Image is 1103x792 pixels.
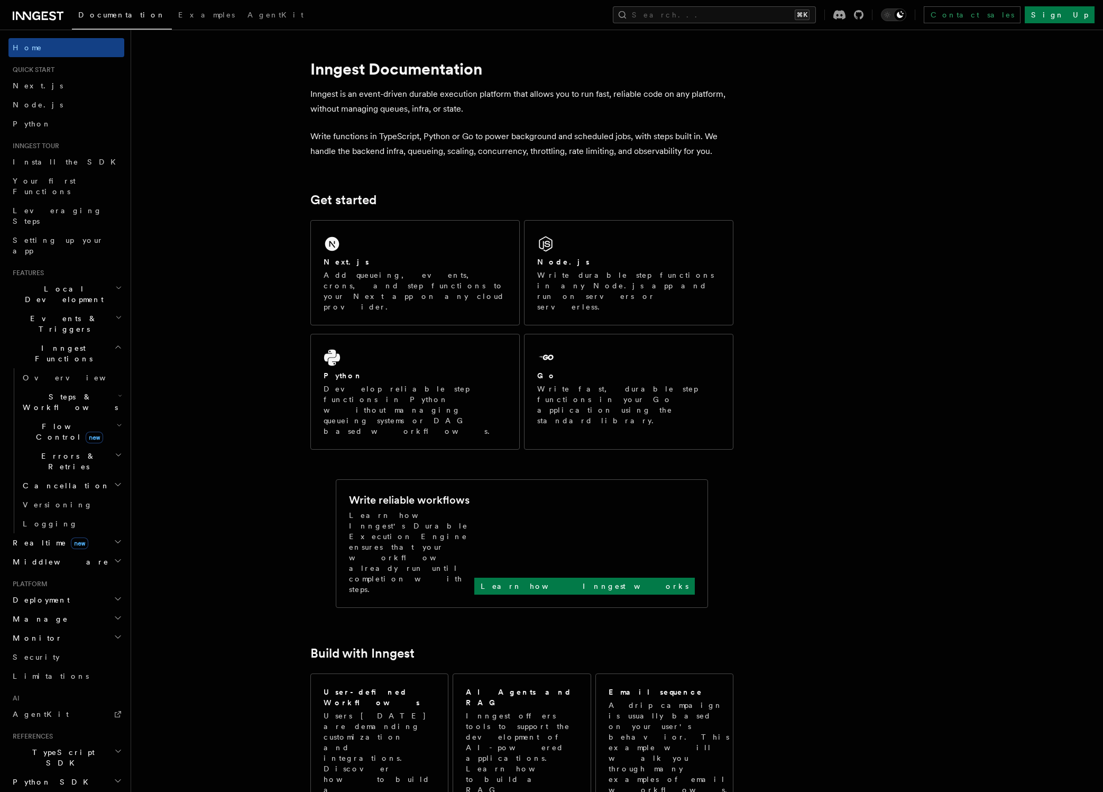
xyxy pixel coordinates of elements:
span: Documentation [78,11,166,19]
button: Events & Triggers [8,309,124,339]
h2: Node.js [537,257,590,267]
a: Sign Up [1025,6,1095,23]
span: References [8,732,53,741]
span: Deployment [8,595,70,605]
span: AgentKit [247,11,304,19]
span: AgentKit [13,710,69,718]
h2: Email sequence [609,687,703,697]
a: Examples [172,3,241,29]
button: Middleware [8,552,124,571]
span: Your first Functions [13,177,76,196]
p: Add queueing, events, crons, and step functions to your Next app on any cloud provider. [324,270,507,312]
span: Events & Triggers [8,313,115,334]
button: Search...⌘K [613,6,816,23]
a: Setting up your app [8,231,124,260]
span: Node.js [13,101,63,109]
a: Logging [19,514,124,533]
span: Install the SDK [13,158,122,166]
button: Inngest Functions [8,339,124,368]
span: Inngest tour [8,142,59,150]
h1: Inngest Documentation [310,59,733,78]
button: Flow Controlnew [19,417,124,447]
span: Python [13,120,51,128]
a: AgentKit [8,705,124,724]
a: Documentation [72,3,172,30]
a: Limitations [8,667,124,686]
a: Home [8,38,124,57]
span: Realtime [8,538,88,548]
a: GoWrite fast, durable step functions in your Go application using the standard library. [524,334,733,450]
button: Deployment [8,590,124,609]
span: Next.js [13,81,63,90]
button: Steps & Workflows [19,387,124,417]
a: Install the SDK [8,152,124,171]
button: Toggle dark mode [881,8,906,21]
span: Features [8,269,44,277]
p: Write fast, durable step functions in your Go application using the standard library. [537,384,720,426]
a: Versioning [19,495,124,514]
a: Contact sales [924,6,1021,23]
a: AgentKit [241,3,310,29]
h2: AI Agents and RAG [466,687,579,708]
a: Overview [19,368,124,387]
a: Learn how Inngest works [474,578,695,595]
button: Realtimenew [8,533,124,552]
a: Security [8,648,124,667]
button: Manage [8,609,124,629]
span: Monitor [8,633,62,643]
kbd: ⌘K [795,10,810,20]
p: Develop reliable step functions in Python without managing queueing systems or DAG based workflows. [324,384,507,436]
span: Versioning [23,500,93,509]
a: Build with Inngest [310,646,415,661]
span: Quick start [8,66,54,74]
span: Errors & Retries [19,451,115,472]
h2: User-defined Workflows [324,687,435,708]
div: Inngest Functions [8,368,124,533]
button: TypeScript SDK [8,743,124,772]
p: Learn how Inngest's Durable Execution Engine ensures that your workflow already run until complet... [349,510,474,595]
span: Python SDK [8,777,95,787]
a: Next.jsAdd queueing, events, crons, and step functions to your Next app on any cloud provider. [310,220,520,325]
h2: Next.js [324,257,369,267]
span: Platform [8,580,48,588]
button: Python SDK [8,772,124,791]
span: Overview [23,374,132,382]
a: Node.jsWrite durable step functions in any Node.js app and run on servers or serverless. [524,220,733,325]
h2: Python [324,370,363,381]
span: Manage [8,614,68,624]
span: Inngest Functions [8,343,114,364]
h2: Write reliable workflows [349,493,470,507]
span: Local Development [8,284,115,305]
span: Home [13,42,42,53]
a: Next.js [8,76,124,95]
p: Write functions in TypeScript, Python or Go to power background and scheduled jobs, with steps bu... [310,129,733,159]
span: Setting up your app [13,236,104,255]
h2: Go [537,370,556,381]
span: Steps & Workflows [19,392,118,413]
a: Leveraging Steps [8,201,124,231]
button: Monitor [8,629,124,648]
span: Logging [23,520,78,528]
a: Node.js [8,95,124,114]
span: AI [8,694,20,703]
p: Write durable step functions in any Node.js app and run on servers or serverless. [537,270,720,312]
button: Errors & Retries [19,447,124,476]
span: TypeScript SDK [8,747,114,768]
button: Local Development [8,279,124,309]
span: Examples [178,11,235,19]
a: Python [8,114,124,133]
a: Get started [310,193,376,207]
span: new [71,538,88,549]
a: PythonDevelop reliable step functions in Python without managing queueing systems or DAG based wo... [310,334,520,450]
span: Security [13,653,60,661]
span: Leveraging Steps [13,206,102,225]
span: new [86,432,103,443]
p: Learn how Inngest works [481,581,688,591]
p: Inngest is an event-driven durable execution platform that allows you to run fast, reliable code ... [310,87,733,116]
span: Middleware [8,557,109,567]
button: Cancellation [19,476,124,495]
span: Limitations [13,672,89,680]
a: Your first Functions [8,171,124,201]
span: Flow Control [19,421,116,442]
span: Cancellation [19,480,110,491]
